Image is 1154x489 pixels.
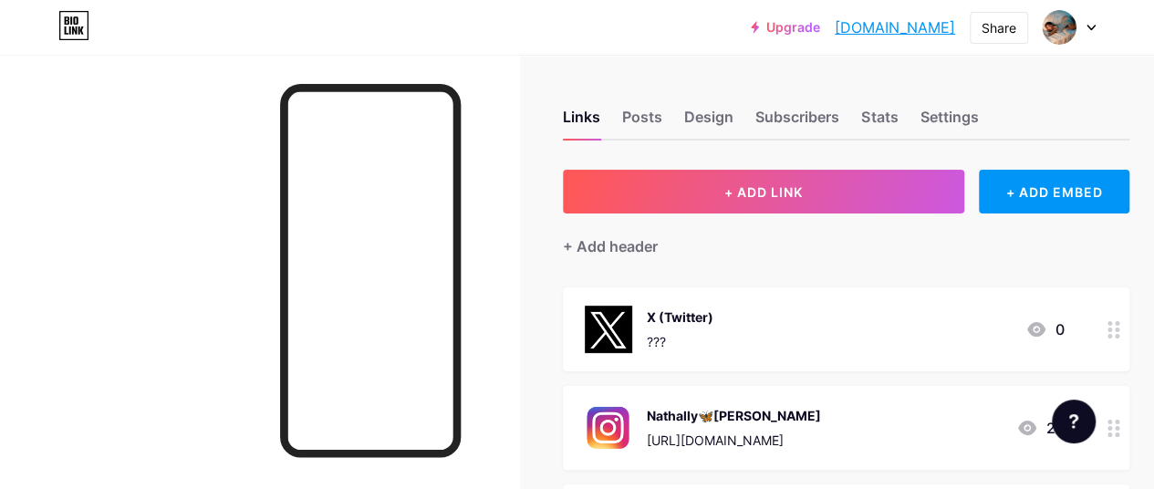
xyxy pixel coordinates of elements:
[751,20,820,35] a: Upgrade
[647,406,821,425] div: Nathally🦋[PERSON_NAME]
[1042,10,1076,45] img: exxoticamodel
[647,431,821,450] div: [URL][DOMAIN_NAME]
[835,16,955,38] a: [DOMAIN_NAME]
[647,307,713,327] div: X (Twitter)
[1025,318,1064,340] div: 0
[563,235,658,257] div: + Add header
[861,106,898,139] div: Stats
[755,106,839,139] div: Subscribers
[1016,417,1064,439] div: 25
[622,106,662,139] div: Posts
[563,170,964,213] button: + ADD LINK
[563,106,600,139] div: Links
[982,18,1016,37] div: Share
[585,404,632,452] img: Nathally🦋Rouse
[920,106,978,139] div: Settings
[647,332,713,351] div: ???
[585,306,632,353] img: X (Twitter)
[684,106,733,139] div: Design
[724,184,803,200] span: + ADD LINK
[979,170,1129,213] div: + ADD EMBED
